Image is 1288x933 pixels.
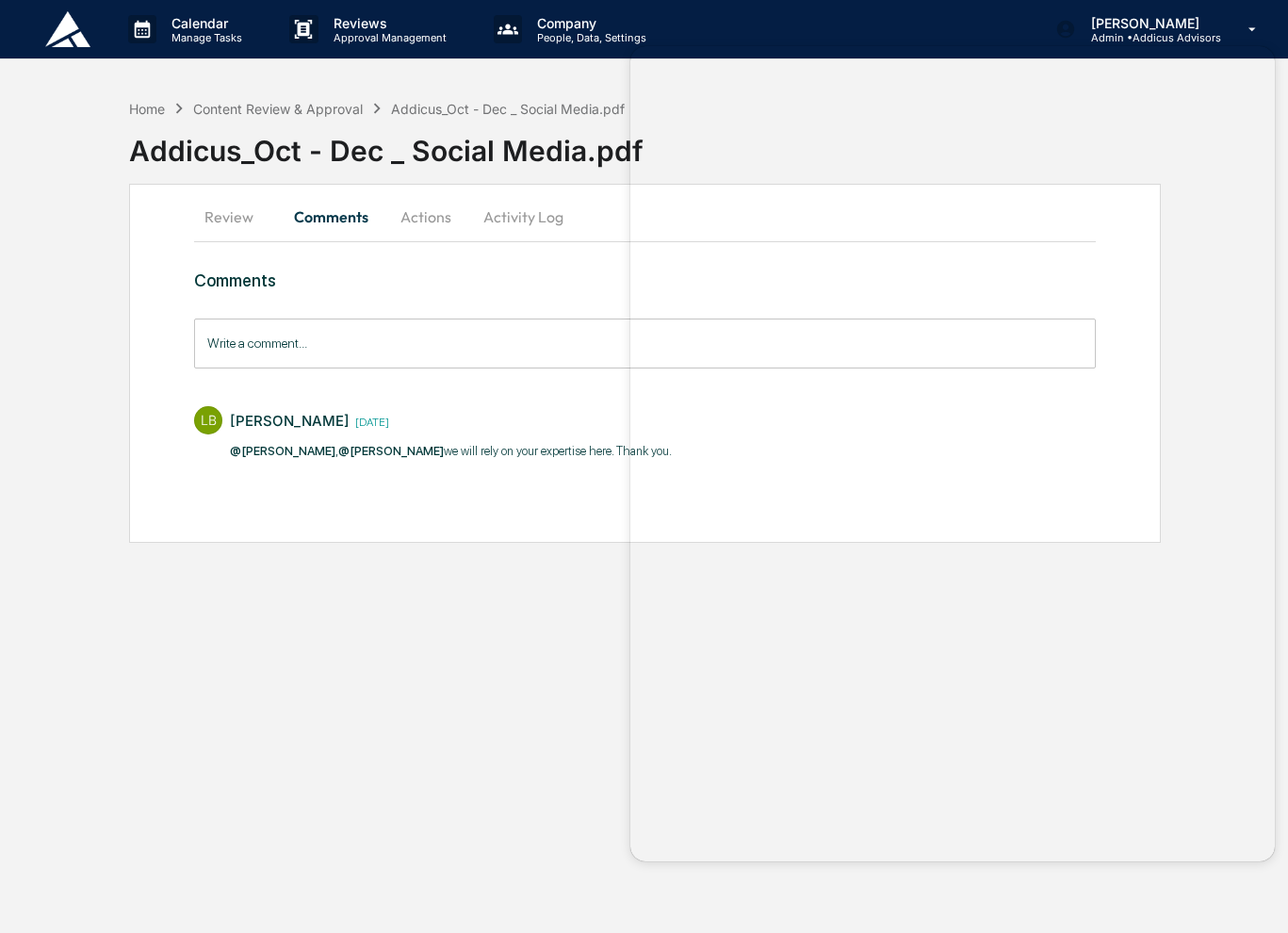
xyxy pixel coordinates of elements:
[468,194,579,239] button: Activity Log
[129,119,1288,168] div: Addicus_Oct - Dec _ Social Media.pdf
[522,15,656,31] p: Company
[156,31,252,44] p: Manage Tasks
[1076,31,1221,44] p: Admin • Addicus Advisors
[129,101,165,117] div: Home
[350,413,389,429] time: Wednesday, October 1, 2025 at 3:58:37 PM CDT
[1228,871,1279,922] iframe: Open customer support
[156,15,252,31] p: Calendar
[45,11,90,47] img: logo
[194,406,222,434] div: LB
[194,270,1096,290] h3: Comments
[318,15,456,31] p: Reviews
[522,31,656,44] p: People, Data, Settings
[383,194,468,239] button: Actions
[279,194,383,239] button: Comments
[631,46,1276,861] iframe: Customer support window
[193,101,363,117] div: Content Review & Approval
[1076,15,1221,31] p: [PERSON_NAME]
[230,444,335,458] span: @[PERSON_NAME]
[338,444,444,458] span: @[PERSON_NAME]
[318,31,456,44] p: Approval Management
[230,442,674,461] p: , we will rely on your expertise here. Thank you. ​
[194,194,279,239] button: Review
[230,412,350,430] div: [PERSON_NAME]
[194,194,1096,239] div: secondary tabs example
[391,101,625,117] div: Addicus_Oct - Dec _ Social Media.pdf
